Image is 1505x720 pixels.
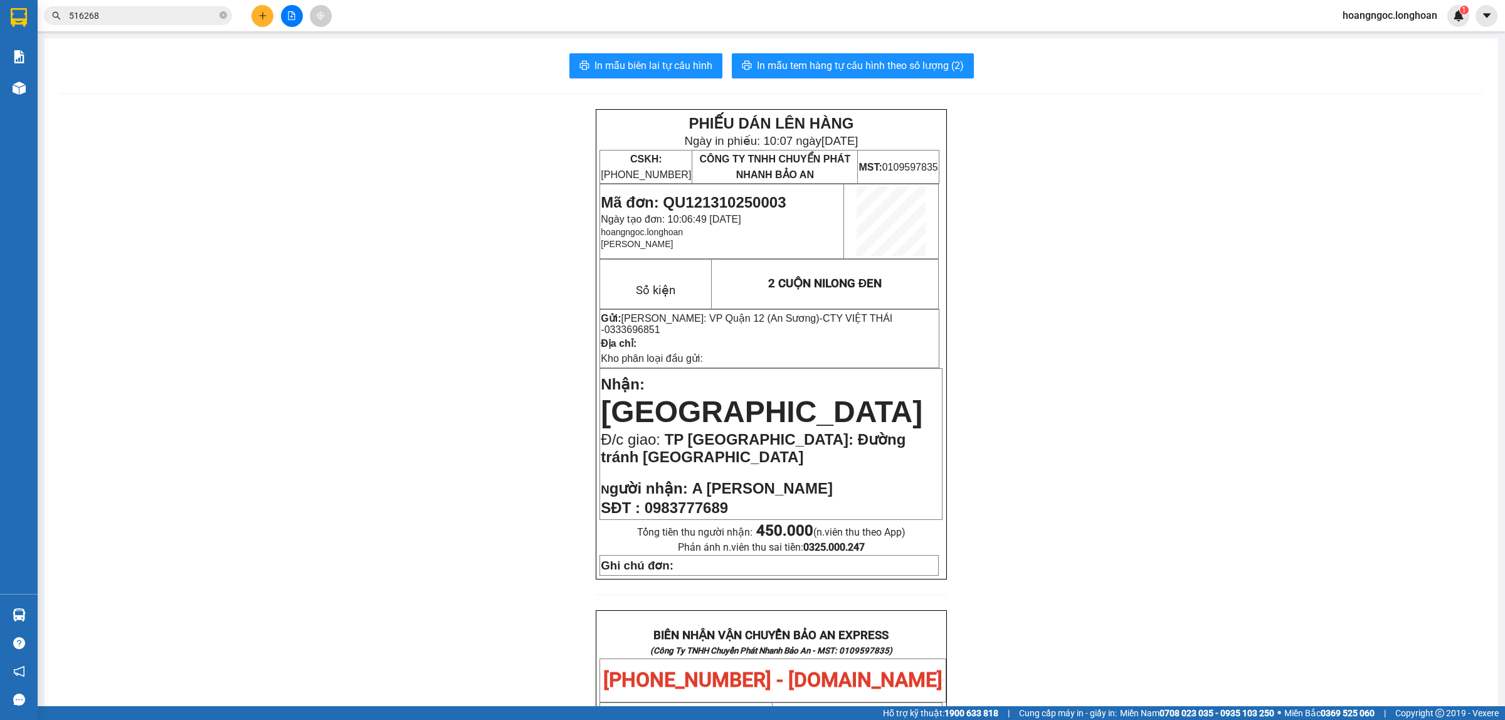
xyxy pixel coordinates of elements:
span: CTY VIỆT THÁI - [601,313,892,335]
strong: Địa chỉ: [601,338,636,349]
span: question-circle [13,637,25,649]
span: In mẫu biên lai tự cấu hình [594,58,712,73]
span: printer [742,60,752,72]
span: Nhận: [601,376,645,393]
span: [DATE] [821,134,858,147]
span: plus [258,11,267,20]
span: Đ/c giao: [601,431,664,448]
span: 0333696851 [605,324,660,335]
span: | [1008,706,1010,720]
span: ⚪️ [1277,711,1281,716]
strong: 0369 525 060 [1321,708,1375,718]
strong: 0708 023 035 - 0935 103 250 [1159,708,1274,718]
span: TP [GEOGRAPHIC_DATA]: Đường tránh [GEOGRAPHIC_DATA] [601,431,906,465]
span: Ngày tạo đơn: 10:06:49 [DATE] [601,214,741,225]
span: 0109597835 [858,162,937,172]
strong: (Công Ty TNHH Chuyển Phát Nhanh Bảo An - MST: 0109597835) [650,646,892,655]
span: notification [13,665,25,677]
span: [PHONE_NUMBER] [601,154,691,180]
img: warehouse-icon [13,608,26,622]
span: (n.viên thu theo App) [756,526,906,538]
img: warehouse-icon [13,82,26,95]
span: Cung cấp máy in - giấy in: [1019,706,1117,720]
img: logo-vxr [11,8,27,27]
button: printerIn mẫu biên lai tự cấu hình [569,53,722,78]
span: Miền Nam [1120,706,1274,720]
span: close-circle [219,10,227,22]
span: Số kiện [636,283,675,297]
span: | [1384,706,1386,720]
span: Mã đơn: QU121310250003 [601,194,786,211]
span: A [PERSON_NAME] [692,480,832,497]
span: aim [316,11,325,20]
button: caret-down [1476,5,1497,27]
strong: SĐT : [601,499,640,516]
span: gười nhận: [610,480,688,497]
button: plus [251,5,273,27]
span: caret-down [1481,10,1492,21]
img: solution-icon [13,50,26,63]
span: hoangngoc.longhoan [1333,8,1447,23]
sup: 1 [1460,6,1469,14]
span: 0983777689 [645,499,728,516]
span: 1 [1462,6,1466,14]
span: [GEOGRAPHIC_DATA] [601,395,922,428]
span: printer [579,60,589,72]
span: Ngày in phiếu: 10:07 ngày [684,134,858,147]
span: search [52,11,61,20]
span: file-add [287,11,296,20]
span: Kho phân loại đầu gửi: [601,353,703,364]
span: - [601,313,892,335]
span: message [13,694,25,706]
span: QU121310250003 [634,706,732,719]
span: Miền Bắc [1284,706,1375,720]
button: aim [310,5,332,27]
strong: MST: [858,162,882,172]
strong: BIÊN NHẬN VẬN CHUYỂN BẢO AN EXPRESS [653,628,889,642]
span: Hỗ trợ kỹ thuật: [883,706,998,720]
span: CÔNG TY TNHH CHUYỂN PHÁT NHANH BẢO AN [699,154,850,180]
span: [PHONE_NUMBER] - [DOMAIN_NAME] [603,668,943,692]
span: Tổng tiền thu người nhận: [637,526,906,538]
button: file-add [281,5,303,27]
span: hoangngoc.longhoan [601,227,683,237]
span: Phản ánh n.viên thu sai tiền: [678,541,865,553]
strong: PHIẾU DÁN LÊN HÀNG [689,115,853,132]
img: icon-new-feature [1453,10,1464,21]
span: [PERSON_NAME]: VP Quận 12 (An Sương) [621,313,820,324]
strong: Ghi chú đơn: [601,559,673,572]
button: printerIn mẫu tem hàng tự cấu hình theo số lượng (2) [732,53,974,78]
input: Tìm tên, số ĐT hoặc mã đơn [69,9,217,23]
span: 2 CUỘN NILONG ĐEN [768,277,882,290]
span: close-circle [219,11,227,19]
span: In mẫu tem hàng tự cấu hình theo số lượng (2) [757,58,964,73]
strong: 1900 633 818 [944,708,998,718]
span: copyright [1435,709,1444,717]
strong: N [601,483,687,496]
strong: 0325.000.247 [803,541,865,553]
strong: Gửi: [601,313,621,324]
strong: CSKH: [630,154,662,164]
strong: 450.000 [756,522,813,539]
span: [PERSON_NAME] [601,239,673,249]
